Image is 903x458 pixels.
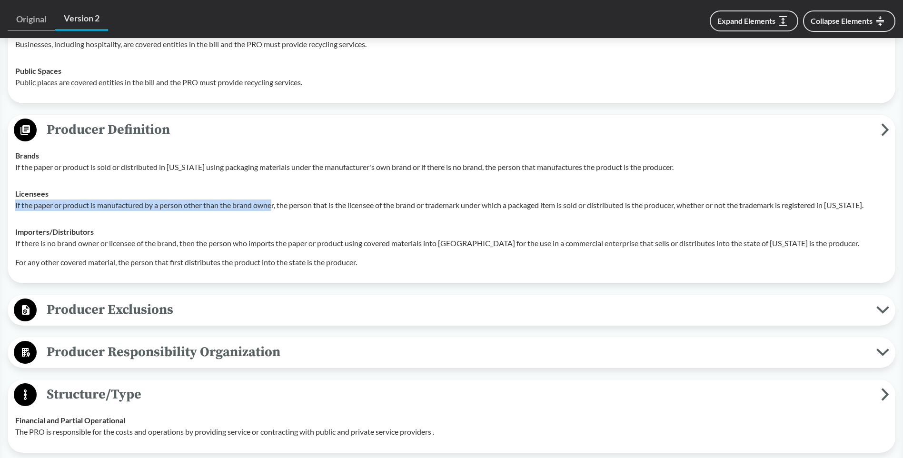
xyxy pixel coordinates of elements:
button: Structure/Type [11,383,892,407]
p: If the paper or product is sold or distributed in [US_STATE] using packaging materials under the ... [15,161,888,173]
p: The PRO is responsible for the costs and operations by providing service or contracting with publ... [15,426,888,438]
span: Producer Exclusions [37,299,876,320]
strong: Financial and Partial Operational [15,416,125,425]
strong: Brands [15,151,39,160]
button: Producer Definition [11,118,892,142]
span: Producer Definition [37,119,881,140]
button: Expand Elements [710,10,798,31]
button: Collapse Elements [803,10,895,32]
button: Producer Exclusions [11,298,892,322]
strong: Importers/​Distributors [15,227,94,236]
button: Producer Responsibility Organization [11,340,892,365]
a: Version 2 [55,8,108,31]
strong: Licensees [15,189,49,198]
span: Producer Responsibility Organization [37,341,876,363]
p: Businesses, including hospitality, are covered entities in the bill and the PRO must provide recy... [15,39,888,50]
strong: Public Spaces [15,66,61,75]
a: Original [8,9,55,30]
p: For any other covered material, the person that first distributes the product into the state is t... [15,257,888,268]
p: Public places are covered entities in the bill and the PRO must provide recycling services. [15,77,888,88]
p: If the paper or product is manufactured by a person other than the brand owner, the person that i... [15,199,888,211]
p: If there is no brand owner or licensee of the brand, then the person who imports the paper or pro... [15,238,888,249]
span: Structure/Type [37,384,881,405]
